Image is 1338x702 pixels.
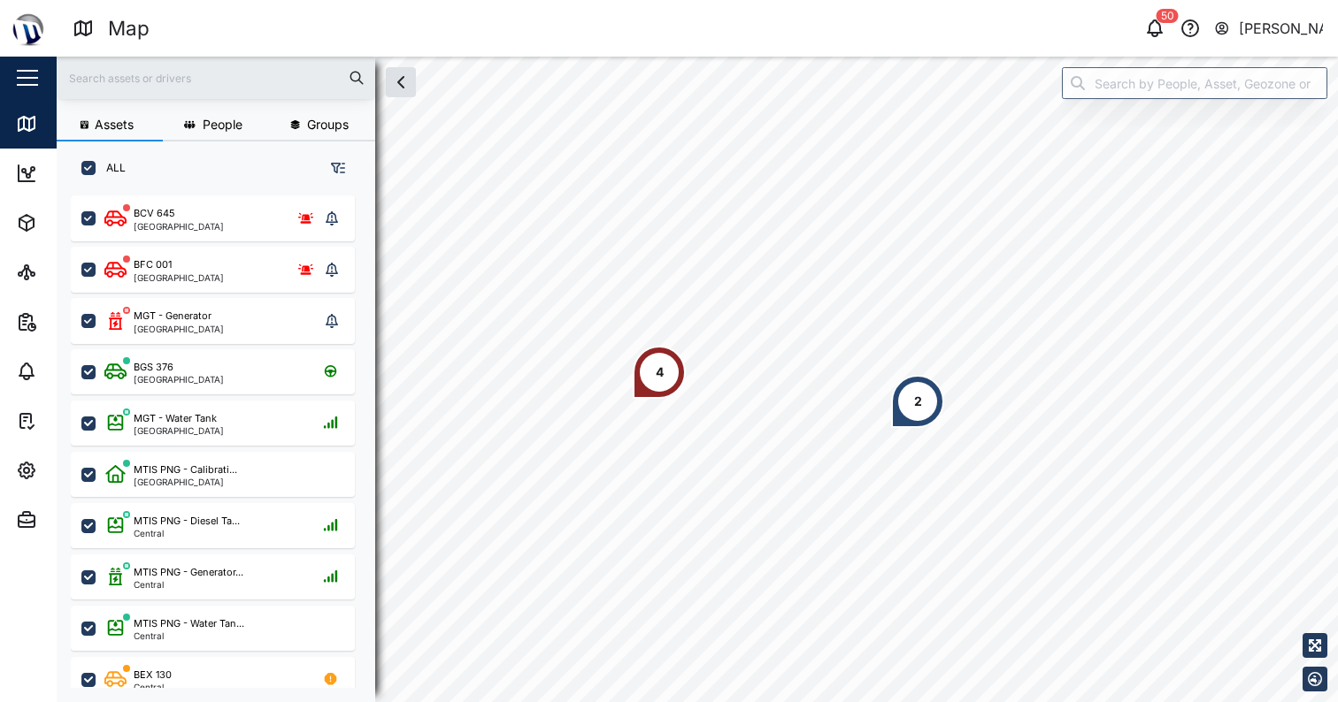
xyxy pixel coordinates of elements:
div: BFC 001 [134,257,172,272]
div: Reports [46,312,106,332]
div: BCV 645 [134,206,175,221]
div: 4 [656,362,664,382]
div: [GEOGRAPHIC_DATA] [134,324,224,333]
span: Assets [95,118,134,131]
div: [GEOGRAPHIC_DATA] [134,222,224,231]
div: MGT - Water Tank [134,411,217,426]
div: MGT - Generator [134,309,211,324]
button: [PERSON_NAME] [1213,16,1324,41]
div: MTIS PNG - Generator... [134,565,243,580]
div: Map marker [891,375,944,428]
div: Central [134,580,243,589]
div: Settings [46,461,109,480]
div: [GEOGRAPHIC_DATA] [134,426,224,435]
div: Central [134,529,240,538]
div: grid [71,189,374,688]
div: Tasks [46,411,95,431]
div: [GEOGRAPHIC_DATA] [134,375,224,384]
div: 50 [1157,9,1179,23]
div: MTIS PNG - Calibrati... [134,462,237,477]
div: Central [134,631,244,640]
div: Map [108,13,150,44]
div: Map marker [633,346,686,399]
div: Central [134,683,172,691]
div: Alarms [46,362,101,381]
div: [PERSON_NAME] [1239,18,1324,40]
img: Main Logo [9,9,48,48]
div: Admin [46,510,98,530]
div: 2 [914,392,922,411]
div: Assets [46,213,101,233]
div: BGS 376 [134,360,173,375]
canvas: Map [57,57,1338,702]
div: [GEOGRAPHIC_DATA] [134,477,237,486]
div: BEX 130 [134,668,172,683]
div: MTIS PNG - Diesel Ta... [134,514,240,529]
div: [GEOGRAPHIC_DATA] [134,273,224,282]
div: Dashboard [46,164,126,183]
div: Sites [46,263,88,282]
span: People [203,118,242,131]
input: Search by People, Asset, Geozone or Place [1062,67,1327,99]
span: Groups [307,118,349,131]
input: Search assets or drivers [67,65,365,91]
div: MTIS PNG - Water Tan... [134,616,244,631]
div: Map [46,114,86,134]
label: ALL [96,161,126,175]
